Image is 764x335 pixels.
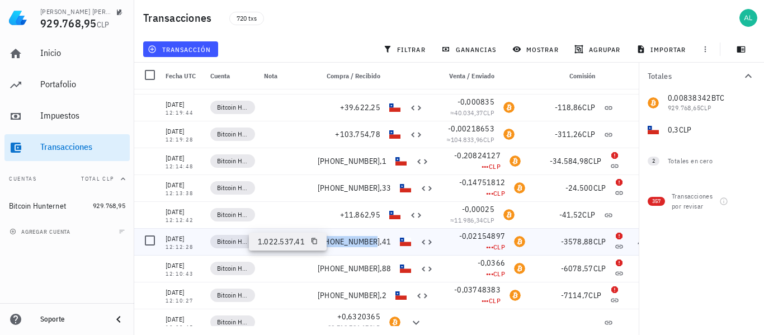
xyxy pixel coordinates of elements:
div: Totales en cero [668,156,733,166]
span: CLP [97,20,110,30]
span: CLP [588,156,601,166]
span: Venta / Enviado [449,72,494,80]
button: mostrar [508,41,565,57]
span: [PHONE_NUMBER],33 [318,183,391,193]
div: CLP-icon [389,209,400,220]
span: [PHONE_NUMBER],1 [318,156,386,166]
span: -3578,88 [561,237,593,247]
span: Bitcoin Hunternet [217,102,248,113]
span: CLP [582,129,595,139]
span: Fecha UTC [166,72,196,80]
span: CLP [593,183,606,193]
span: Cuenta [210,72,230,80]
div: 12:12:28 [166,244,201,250]
span: CLP [493,243,505,251]
div: BTC-icon [503,129,515,140]
div: BTC-icon [510,155,521,167]
div: BTC-icon [514,182,525,194]
span: -24.500 [565,183,593,193]
a: Bitcoin Hunternet 929.768,95 [4,192,130,219]
div: 12:14:48 [166,164,201,169]
h1: Transacciones [143,9,216,27]
div: Totales [648,72,742,80]
div: Compra / Recibido [313,63,385,89]
button: transacción [143,41,218,57]
span: CLP [493,270,505,278]
span: Bitcoin Hunternet [217,263,248,274]
div: 12:10:27 [166,298,201,304]
span: Bitcoin Hunternet [217,129,248,140]
span: Total CLP [81,175,114,182]
div: avatar [739,9,757,27]
span: Bitcoin Hunternet [217,236,248,247]
div: CLP-icon [400,236,411,247]
button: agrupar [570,41,627,57]
span: -311,26 [555,129,583,139]
span: Bitcoin Hunternet [217,290,248,301]
span: CLP [593,237,606,247]
span: ••• [486,243,493,251]
span: 929.768,95 [93,201,125,210]
span: [PHONE_NUMBER],2 [318,290,386,300]
div: [DATE] [166,233,201,244]
div: BTC-icon [514,263,525,274]
span: -0,0366 [478,258,506,268]
div: Nota [260,63,313,89]
div: CLP-icon [395,155,407,167]
span: Compra / Recibido [327,72,380,80]
div: Impuestos [40,110,125,121]
button: CuentasTotal CLP [4,166,130,192]
span: 929.768,95 [40,16,97,31]
div: [DATE] [166,126,201,137]
a: Transacciones [4,134,130,161]
span: [PHONE_NUMBER],41 [318,237,391,247]
span: -0,00025 [462,204,494,214]
span: -0,000835 [458,97,494,107]
div: Fecha UTC [161,63,206,89]
span: -41,52 [559,210,583,220]
a: Portafolio [4,72,130,98]
a: Impuestos [4,103,130,130]
span: filtrar [385,45,426,54]
span: 11.986,34 [454,216,483,224]
div: [DATE] [166,99,201,110]
span: +103.754,78 [335,129,380,139]
button: filtrar [379,41,432,57]
div: 12:19:28 [166,137,201,143]
button: ganancias [437,41,503,57]
div: CLP-icon [389,129,400,140]
div: BTC-icon [514,236,525,247]
span: -34.584,98 [550,156,589,166]
span: ••• [486,270,493,278]
div: Venta / Enviado [427,63,499,89]
span: CLP [483,135,494,144]
div: 12:12:42 [166,218,201,223]
div: Bitcoin Hunternet [9,201,66,211]
div: BTC-icon [389,317,400,328]
span: Nota [264,72,277,80]
span: ganancias [444,45,496,54]
div: 12:19:44 [166,110,201,116]
span: ••• [486,189,493,197]
span: CLP [483,108,494,117]
div: [DATE] [166,287,201,298]
span: ≈ [450,216,494,224]
span: 1.022.537,41 [258,237,305,247]
button: importar [631,41,693,57]
div: Soporte [40,315,103,324]
span: Bitcoin Hunternet [217,182,248,194]
span: Bitcoin Hunternet [217,209,248,220]
span: -0,00218653 [448,124,494,134]
span: +0,6320365 [337,312,381,322]
span: CLP [489,162,501,171]
span: Comisión [569,72,595,80]
span: ••• [482,296,489,305]
button: Totales [639,63,764,89]
span: +39.622,25 [340,102,381,112]
div: Cuenta [206,63,260,89]
div: BTC-icon [503,209,515,220]
span: -0,20824127 [454,150,501,161]
div: CLP-icon [400,263,411,274]
span: CLP [593,263,606,273]
span: Bitcoin Hunternet [217,155,248,167]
